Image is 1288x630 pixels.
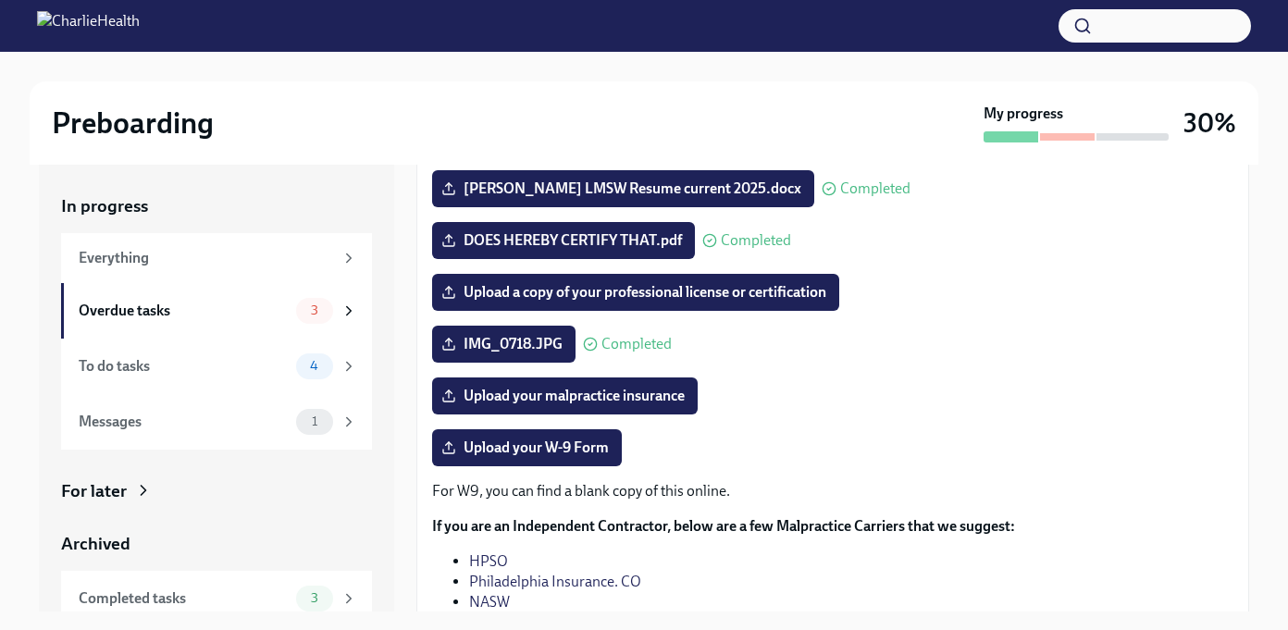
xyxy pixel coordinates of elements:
[445,231,682,250] span: DOES HEREBY CERTIFY THAT.pdf
[432,517,1015,535] strong: If you are an Independent Contractor, below are a few Malpractice Carriers that we suggest:
[61,233,372,283] a: Everything
[840,181,910,196] span: Completed
[984,104,1063,124] strong: My progress
[79,356,289,377] div: To do tasks
[445,179,801,198] span: [PERSON_NAME] LMSW Resume current 2025.docx
[432,481,1233,501] p: For W9, you can find a blank copy of this online.
[61,283,372,339] a: Overdue tasks3
[61,479,372,503] a: For later
[445,335,563,353] span: IMG_0718.JPG
[445,387,685,405] span: Upload your malpractice insurance
[79,301,289,321] div: Overdue tasks
[432,326,576,363] label: IMG_0718.JPG
[445,283,826,302] span: Upload a copy of your professional license or certification
[601,337,672,352] span: Completed
[469,573,641,590] a: Philadelphia Insurance. CO
[432,274,839,311] label: Upload a copy of your professional license or certification
[52,105,214,142] h2: Preboarding
[61,339,372,394] a: To do tasks4
[61,394,372,450] a: Messages1
[79,248,333,268] div: Everything
[432,170,814,207] label: [PERSON_NAME] LMSW Resume current 2025.docx
[79,412,289,432] div: Messages
[301,414,328,428] span: 1
[469,552,508,570] a: HPSO
[37,11,140,41] img: CharlieHealth
[61,479,127,503] div: For later
[721,233,791,248] span: Completed
[469,593,510,611] a: NASW
[61,571,372,626] a: Completed tasks3
[445,439,609,457] span: Upload your W-9 Form
[299,359,329,373] span: 4
[1183,106,1236,140] h3: 30%
[300,303,329,317] span: 3
[432,429,622,466] label: Upload your W-9 Form
[432,222,695,259] label: DOES HEREBY CERTIFY THAT.pdf
[61,194,372,218] a: In progress
[79,588,289,609] div: Completed tasks
[432,377,698,414] label: Upload your malpractice insurance
[61,532,372,556] a: Archived
[300,591,329,605] span: 3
